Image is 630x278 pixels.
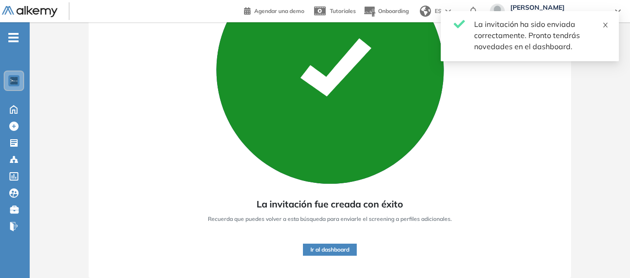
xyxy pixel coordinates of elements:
[208,215,452,223] span: Recuerda que puedes volver a esta búsqueda para enviarle el screening a perfiles adicionales.
[420,6,431,17] img: world
[254,7,304,14] span: Agendar una demo
[303,244,357,256] button: Ir al dashboard
[474,19,608,52] div: La invitación ha sido enviada correctamente. Pronto tendrás novedades en el dashboard.
[257,197,403,211] span: La invitación fue creada con éxito
[10,77,18,84] img: https://assets.alkemy.org/workspaces/1802/d452bae4-97f6-47ab-b3bf-1c40240bc960.jpg
[435,7,442,15] span: ES
[330,7,356,14] span: Tutoriales
[2,6,58,18] img: Logo
[363,1,409,21] button: Onboarding
[378,7,409,14] span: Onboarding
[510,4,606,11] span: [PERSON_NAME]
[602,22,609,28] span: close
[445,9,451,13] img: arrow
[8,37,19,39] i: -
[244,5,304,16] a: Agendar una demo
